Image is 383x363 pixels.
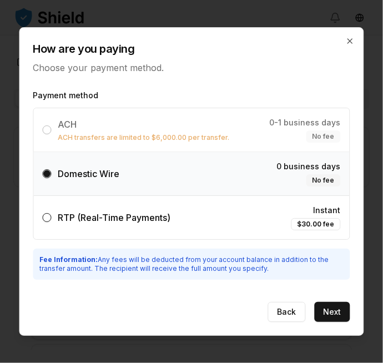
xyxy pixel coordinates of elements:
[268,302,306,322] button: Back
[58,133,230,142] p: ACH transfers are limited to $6,000.00 per transfer.
[58,212,171,223] span: RTP (Real-Time Payments)
[306,174,341,186] div: No fee
[43,125,52,134] button: ACHACH transfers are limited to $6,000.00 per transfer.0-1 business daysNo fee
[40,255,344,273] p: Any fees will be deducted from your account balance in addition to the transfer amount. The recip...
[306,130,341,143] div: No fee
[314,205,341,216] span: Instant
[33,90,350,101] label: Payment method
[315,302,350,322] button: Next
[33,61,350,74] p: Choose your payment method.
[33,41,350,57] h2: How are you paying
[270,117,341,128] span: 0-1 business days
[40,255,98,264] strong: Fee Information:
[43,213,52,222] button: RTP (Real-Time Payments)Instant$30.00 fee
[43,169,52,178] button: Domestic Wire0 business daysNo fee
[58,119,77,130] span: ACH
[58,168,120,179] span: Domestic Wire
[291,218,341,230] div: $30.00 fee
[277,161,341,172] span: 0 business days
